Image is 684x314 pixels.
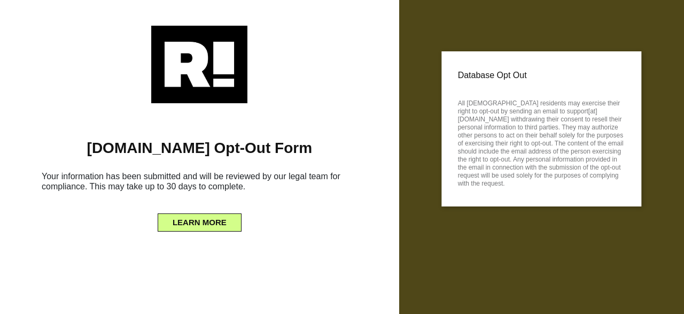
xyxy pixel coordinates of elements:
img: Retention.com [151,26,247,103]
p: All [DEMOGRAPHIC_DATA] residents may exercise their right to opt-out by sending an email to suppo... [458,96,625,188]
a: LEARN MORE [158,215,242,224]
h1: [DOMAIN_NAME] Opt-Out Form [16,139,383,157]
button: LEARN MORE [158,213,242,232]
p: Database Opt Out [458,67,625,83]
h6: Your information has been submitted and will be reviewed by our legal team for compliance. This m... [16,167,383,200]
